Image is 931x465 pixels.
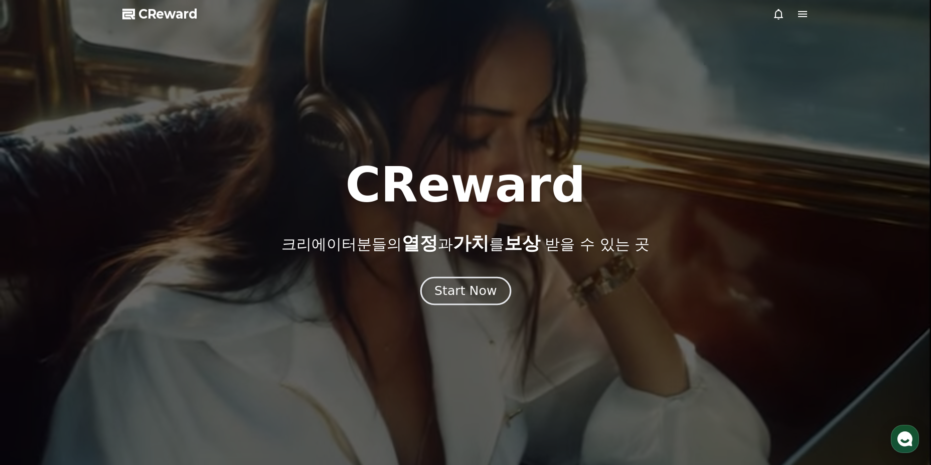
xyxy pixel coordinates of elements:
[345,161,585,209] h1: CReward
[402,233,438,253] span: 열정
[66,318,129,343] a: 대화
[122,6,198,22] a: CReward
[32,333,38,341] span: 홈
[92,334,104,342] span: 대화
[453,233,489,253] span: 가치
[129,318,193,343] a: 설정
[434,282,497,299] div: Start Now
[420,276,511,305] button: Start Now
[422,287,509,297] a: Start Now
[138,6,198,22] span: CReward
[3,318,66,343] a: 홈
[281,233,650,253] p: 크리에이터분들의 과 를 받을 수 있는 곳
[504,233,540,253] span: 보상
[155,333,167,341] span: 설정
